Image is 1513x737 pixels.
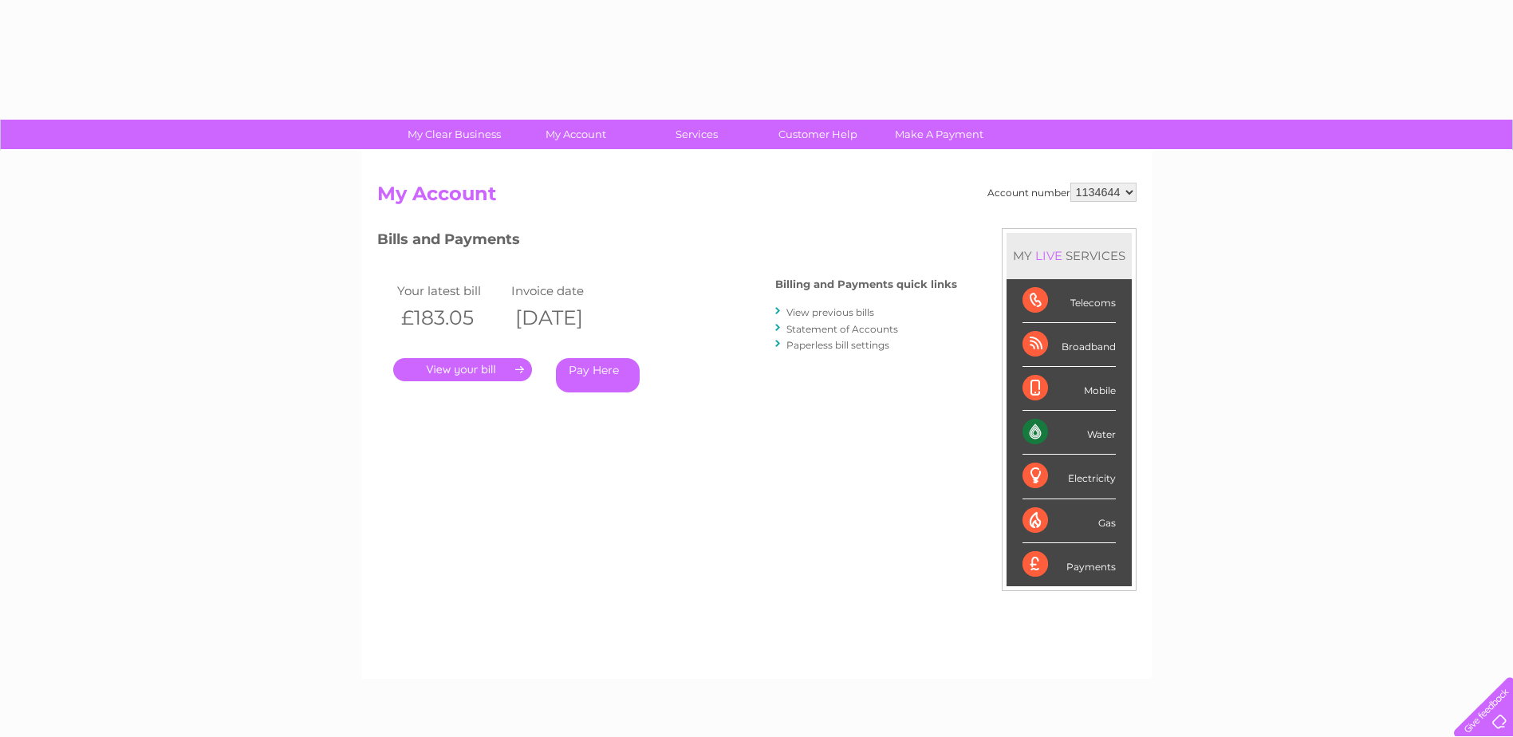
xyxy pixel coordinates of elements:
[1022,543,1116,586] div: Payments
[393,280,508,301] td: Your latest bill
[556,358,640,392] a: Pay Here
[1022,411,1116,455] div: Water
[786,339,889,351] a: Paperless bill settings
[507,280,622,301] td: Invoice date
[507,301,622,334] th: [DATE]
[786,306,874,318] a: View previous bills
[510,120,641,149] a: My Account
[1032,248,1066,263] div: LIVE
[1022,499,1116,543] div: Gas
[1007,233,1132,278] div: MY SERVICES
[786,323,898,335] a: Statement of Accounts
[388,120,520,149] a: My Clear Business
[393,358,532,381] a: .
[631,120,762,149] a: Services
[1022,279,1116,323] div: Telecoms
[1022,323,1116,367] div: Broadband
[377,183,1137,213] h2: My Account
[873,120,1005,149] a: Make A Payment
[1022,367,1116,411] div: Mobile
[775,278,957,290] h4: Billing and Payments quick links
[987,183,1137,202] div: Account number
[1022,455,1116,499] div: Electricity
[377,228,957,256] h3: Bills and Payments
[393,301,508,334] th: £183.05
[752,120,884,149] a: Customer Help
